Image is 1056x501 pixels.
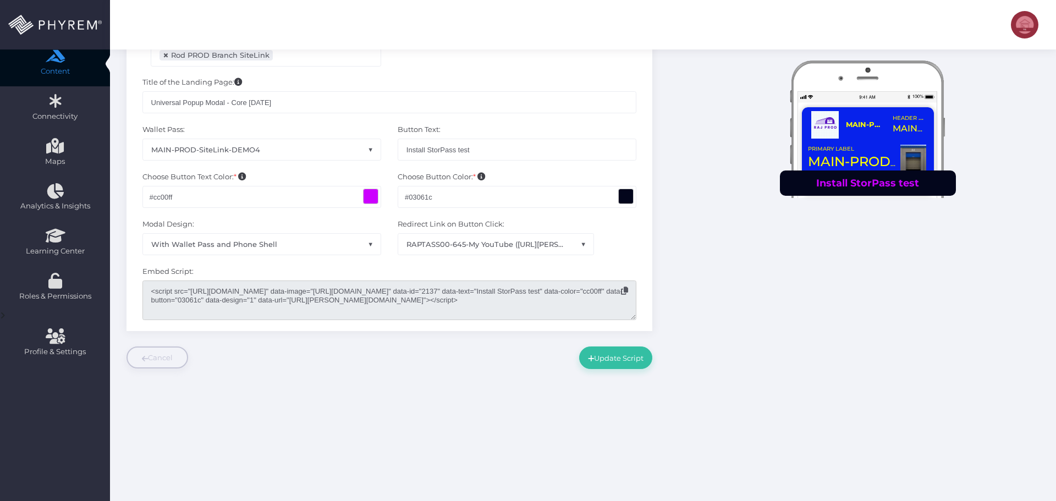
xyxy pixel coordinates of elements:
[142,172,246,183] label: Choose Button Text Color:
[142,219,194,230] label: Modal Design:
[143,139,381,160] span: MAIN-PROD-SiteLink-DEMO4
[7,246,103,257] span: Learning Center
[127,346,188,368] a: Cancel
[7,201,103,212] span: Analytics & Insights
[24,346,86,357] span: Profile & Settings
[142,124,185,135] label: Wallet Pass:
[398,233,594,255] span: RAPTASS00-645-My YouTube (https://phyl.ink/TNVqflB4)
[398,124,441,135] label: Button Text:
[142,233,381,255] span: With Wallet Pass and Phone Shell
[142,280,637,321] textarea: Click to Copy.
[811,111,839,139] img: Logo
[7,111,103,122] span: Connectivity
[143,234,381,255] span: With Wallet Pass and Phone Shell
[7,291,103,302] span: Roles & Permissions
[398,172,485,183] label: Choose Button Color:
[45,156,65,167] span: Maps
[142,91,637,113] input: Enter Title of Landing Page
[142,139,381,161] span: MAIN-PROD-SiteLink-DEMO4
[159,50,273,61] li: Rod PROD Branch SiteLink
[398,219,504,230] label: Redirect Link on Button Click:
[7,66,103,77] span: Content
[398,234,593,255] span: RAPTASS00-645-My YouTube (https://phyl.ink/TNVqflB4)
[579,346,652,368] button: Update Script
[780,170,956,196] button: Install StorPass test
[142,266,194,277] label: Embed Script:
[398,139,636,161] input: Enter Button Text
[142,77,242,88] label: Title of the Landing Page:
